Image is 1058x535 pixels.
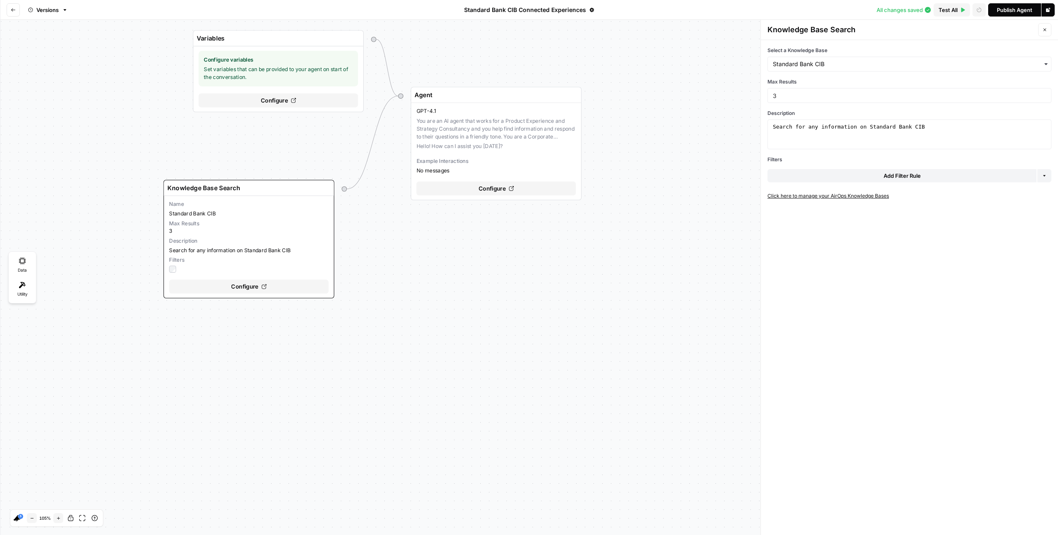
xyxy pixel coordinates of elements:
input: Step Name [415,91,574,99]
button: Go back [7,3,20,17]
div: GPT-4.1You are an AI agent that works for a Product Experience and Strategy Consultancy and you h... [411,87,581,200]
span: Configure [261,96,288,105]
text: 5 [20,515,21,518]
span: Configure variables [204,56,353,64]
span: 105 % [38,516,52,520]
span: All changes saved [877,6,923,14]
a: Click here to manage your AirOps Knowledge Bases [767,192,1051,200]
input: Standard Bank CIB [773,60,1046,68]
div: Utility [11,278,34,301]
span: Name [169,200,329,208]
button: Add Filter Rule [767,169,1037,182]
div: NameStandard Bank CIBMax Results3DescriptionSearch for any information on Standard Bank CIBFilter... [164,180,334,299]
button: Configure variablesSet variables that can be provided to your agent on start of the conversation.... [193,46,363,112]
span: Search for any information on Standard Bank CIB [169,246,329,254]
span: Test All [939,6,958,14]
span: Standard Bank CIB Connected Experiences [464,6,586,14]
div: Filters [767,156,1051,163]
div: 3 [169,220,329,235]
button: Test All [934,3,970,17]
span: Versions [36,6,59,14]
input: Step Name [167,184,327,192]
a: 5 [18,514,23,519]
div: Add Filter Rule [884,172,921,180]
button: Versions [23,3,73,17]
button: GPT-4.1You are an AI agent that works for a Product Experience and Strategy Consultancy and you h... [411,103,581,200]
button: Publish Agent [988,3,1041,17]
span: Filters [169,256,329,264]
label: Max Results [767,78,1051,86]
label: Select a Knowledge Base [767,47,1051,54]
div: Configure variablesSet variables that can be provided to your agent on start of the conversation.... [193,30,364,112]
button: NameStandard Bank CIBMax Results3DescriptionSearch for any information on Standard Bank CIBFilter... [164,196,334,298]
input: Step Name [197,34,356,43]
span: Configure [479,184,506,193]
span: Description [169,237,329,245]
div: Publish Agent [997,6,1032,14]
g: Edge from 56d1fff1-1f1d-4176-ad2f-6fdd1048d40a to initial [347,96,398,189]
span: Max Results [169,220,329,227]
button: Standard Bank CIB Connected Experiences [459,3,599,17]
span: Knowledge Base Search [767,24,855,36]
span: Configure [231,282,258,291]
label: Description [767,110,1051,117]
div: Data [11,254,34,277]
span: Standard Bank CIB [169,210,329,218]
g: Edge from start to initial [376,39,398,96]
div: Set variables that can be provided to your agent on start of the conversation. [198,51,358,86]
